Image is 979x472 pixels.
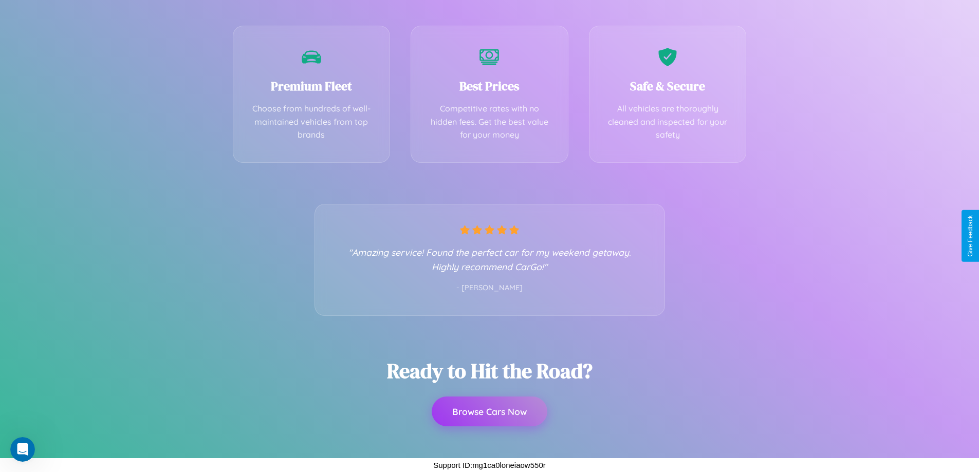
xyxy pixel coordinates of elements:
[605,102,731,142] p: All vehicles are thoroughly cleaned and inspected for your safety
[249,78,375,95] h3: Premium Fleet
[336,281,644,295] p: - [PERSON_NAME]
[387,357,593,385] h2: Ready to Hit the Road?
[605,78,731,95] h3: Safe & Secure
[336,245,644,274] p: "Amazing service! Found the perfect car for my weekend getaway. Highly recommend CarGo!"
[433,458,545,472] p: Support ID: mg1ca0loneiaow550r
[10,437,35,462] iframe: Intercom live chat
[249,102,375,142] p: Choose from hundreds of well-maintained vehicles from top brands
[967,215,974,257] div: Give Feedback
[427,102,552,142] p: Competitive rates with no hidden fees. Get the best value for your money
[427,78,552,95] h3: Best Prices
[432,397,547,426] button: Browse Cars Now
